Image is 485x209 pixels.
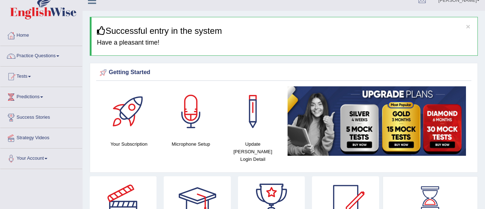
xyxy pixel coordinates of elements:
[0,128,82,146] a: Strategy Videos
[97,26,472,36] h3: Successful entry in the system
[0,46,82,64] a: Practice Questions
[102,140,157,148] h4: Your Subscription
[97,39,472,46] h4: Have a pleasant time!
[0,87,82,105] a: Predictions
[0,26,82,44] a: Home
[0,108,82,126] a: Success Stories
[164,140,219,148] h4: Microphone Setup
[98,67,470,78] div: Getting Started
[225,140,280,163] h4: Update [PERSON_NAME] Login Detail
[0,67,82,85] a: Tests
[466,23,470,30] button: ×
[288,86,466,156] img: small5.jpg
[0,149,82,167] a: Your Account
